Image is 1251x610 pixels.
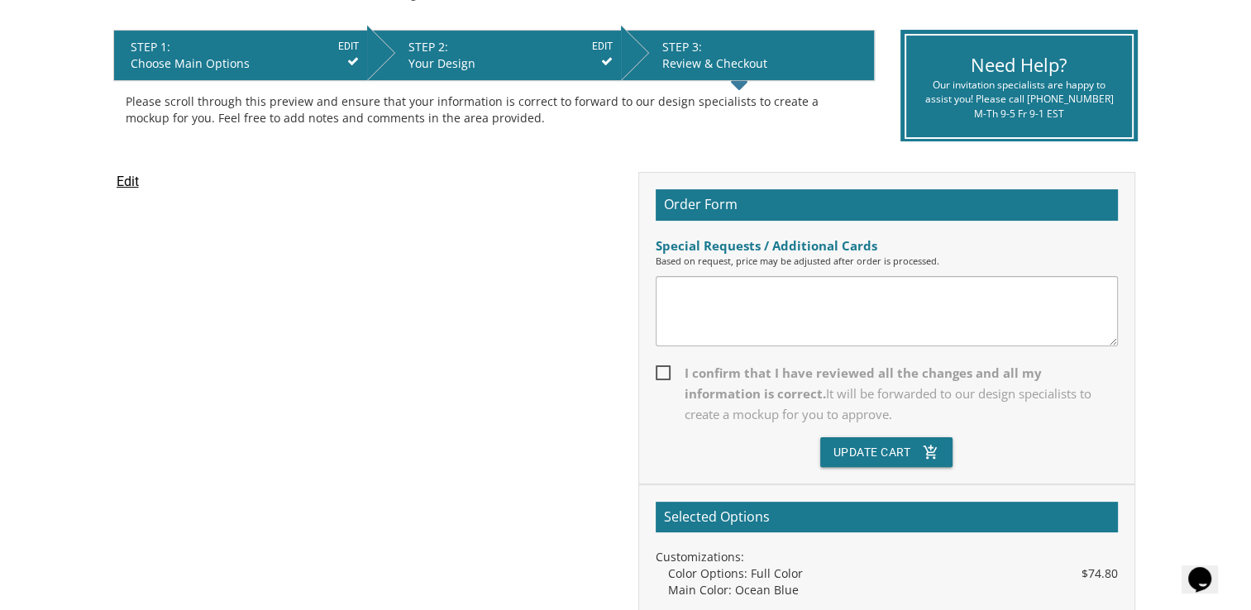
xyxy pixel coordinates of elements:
div: STEP 1: [131,39,359,55]
div: Your Design [408,55,613,72]
div: Based on request, price may be adjusted after order is processed. [656,255,1118,268]
div: Customizations: [656,549,1118,565]
span: $74.80 [1081,565,1118,582]
div: STEP 3: [662,39,866,55]
h2: Selected Options [656,502,1118,533]
div: Our invitation specialists are happy to assist you! Please call [PHONE_NUMBER] M-Th 9-5 Fr 9-1 EST [919,78,1120,120]
div: Need Help? [919,52,1120,78]
div: Review & Checkout [662,55,866,72]
input: Edit [117,172,139,192]
input: EDIT [592,39,613,54]
div: STEP 2: [408,39,613,55]
div: Special Requests / Additional Cards [656,237,1118,255]
div: Please scroll through this preview and ensure that your information is correct to forward to our ... [126,93,862,126]
span: I confirm that I have reviewed all the changes and all my information is correct. [656,363,1118,425]
iframe: chat widget [1182,544,1234,593]
h2: Order Form [656,189,1118,221]
div: Choose Main Options [131,55,359,72]
div: Main Color: Ocean Blue [668,582,1118,598]
button: Update Cartadd_shopping_cart [820,437,953,467]
input: EDIT [338,39,359,54]
div: Color Options: Full Color [668,565,1118,582]
i: add_shopping_cart [923,437,939,467]
span: It will be forwarded to our design specialists to create a mockup for you to approve. [685,385,1091,422]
